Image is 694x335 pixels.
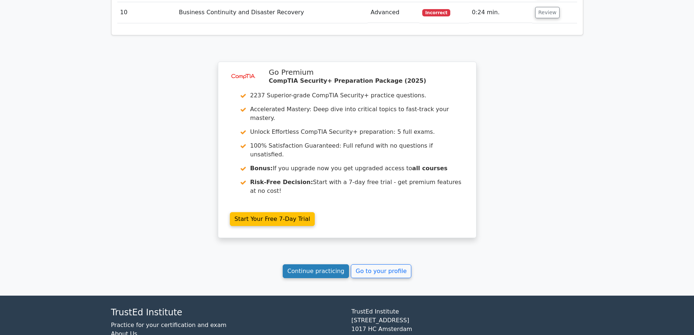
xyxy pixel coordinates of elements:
a: Practice for your certification and exam [111,322,227,328]
a: Start Your Free 7-Day Trial [230,212,315,226]
a: Go to your profile [351,264,411,278]
span: Incorrect [422,9,450,16]
button: Review [535,7,560,18]
td: Business Continuity and Disaster Recovery [176,2,368,23]
h4: TrustEd Institute [111,307,343,318]
a: Continue practicing [283,264,349,278]
td: 0:24 min. [469,2,532,23]
td: 10 [117,2,176,23]
td: Advanced [368,2,419,23]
